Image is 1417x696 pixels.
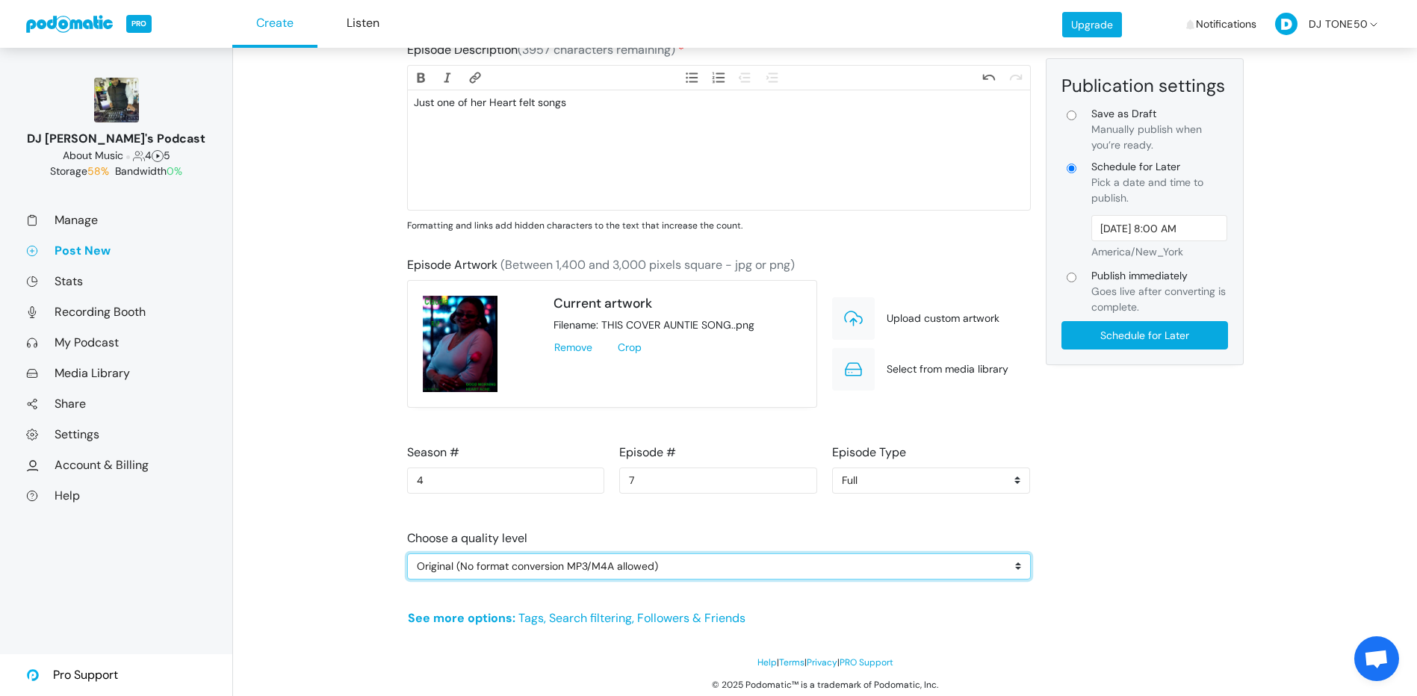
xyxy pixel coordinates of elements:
[1002,69,1029,86] button: Redo
[500,257,795,273] span: (Between 1,400 and 3,000 pixels square - jpg or png)
[678,69,704,86] button: Bullets
[26,243,206,258] a: Post New
[1091,285,1226,314] span: Goes live after converting is complete.
[63,149,123,162] span: About Music
[50,164,112,178] span: Storage
[554,318,754,332] span: Filename: THIS COVER AUNTIE SONG..png
[760,69,787,86] button: Increase Level
[887,361,1008,377] span: Select from media library
[462,69,489,86] button: Link
[133,149,145,162] span: Followers
[26,130,206,148] div: DJ [PERSON_NAME]'s Podcast
[26,212,206,228] a: Manage
[1091,122,1202,152] span: Manually publish when you’re ready.
[26,488,206,503] a: Help
[26,654,118,696] a: Pro Support
[887,311,999,326] span: Upload custom artwork
[407,257,497,273] span: Episode Artwork
[408,69,435,86] button: Bold
[807,656,837,668] a: Privacy
[705,69,732,86] button: Numbers
[407,219,1031,232] p: Formatting and links add hidden characters to the text that increase the count.
[94,78,139,122] img: 150x150_16618740.jpg
[423,296,497,392] img: 0x0_17546257.png
[407,444,459,462] label: Season #
[26,335,206,350] a: My Podcast
[414,95,1023,111] div: Just one of her Heart felt songs
[1196,2,1256,46] span: Notifications
[115,164,182,178] span: Bandwidth
[832,348,1030,391] div: Select from media library
[232,1,317,48] a: Create
[832,297,1030,340] div: Upload custom artwork
[607,333,653,361] button: Crop
[26,365,206,381] a: Media Library
[554,296,801,311] h5: Current artwork
[26,457,206,473] a: Account & Billing
[26,273,206,289] a: Stats
[1354,636,1399,681] div: Open chat
[320,1,406,48] a: Listen
[26,148,206,164] div: 4 5
[518,610,745,626] span: Tags, Search filtering, Followers & Friends
[619,444,676,462] label: Episode #
[840,656,893,668] a: PRO Support
[1091,244,1228,260] div: America/New_York
[233,674,1417,696] div: © 2025 Podomatic™ is a trademark of Podomatic, Inc.
[757,656,777,668] a: Help
[152,149,164,162] span: Episodes
[732,69,759,86] button: Decrease Level
[87,164,109,178] span: 58%
[26,304,206,320] a: Recording Booth
[1062,12,1122,37] a: Upgrade
[832,444,906,462] label: Episode Type
[976,69,1002,86] button: Undo
[1061,74,1228,97] div: Publication settings
[407,603,757,633] button: See more options: Tags, Search filtering, Followers & Friends
[126,15,152,33] span: PRO
[1275,2,1392,46] a: DJ TONE50
[1091,175,1203,205] span: Pick a date and time to publish.
[779,656,804,668] a: Terms
[1061,321,1228,349] input: Schedule for Later
[407,41,684,59] label: Episode Description
[518,42,675,58] span: (3957 characters remaining)
[407,529,527,547] label: Choose a quality level
[1275,13,1297,35] img: D-50-eb19e4981b17363a68d2c6d01214d87213df6a9336a16e31fe15d6ecb5c7dd27.png
[1309,2,1368,46] span: DJ TONE50
[233,651,1417,674] div: | | |
[554,333,604,361] button: Remove
[26,396,206,411] a: Share
[435,69,462,86] button: Italic
[1091,268,1228,284] span: Publish immediately
[1091,159,1228,175] span: Schedule for Later
[408,610,515,626] strong: See more options:
[167,164,182,178] span: 0%
[1091,106,1228,122] span: Save as Draft
[26,426,206,442] a: Settings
